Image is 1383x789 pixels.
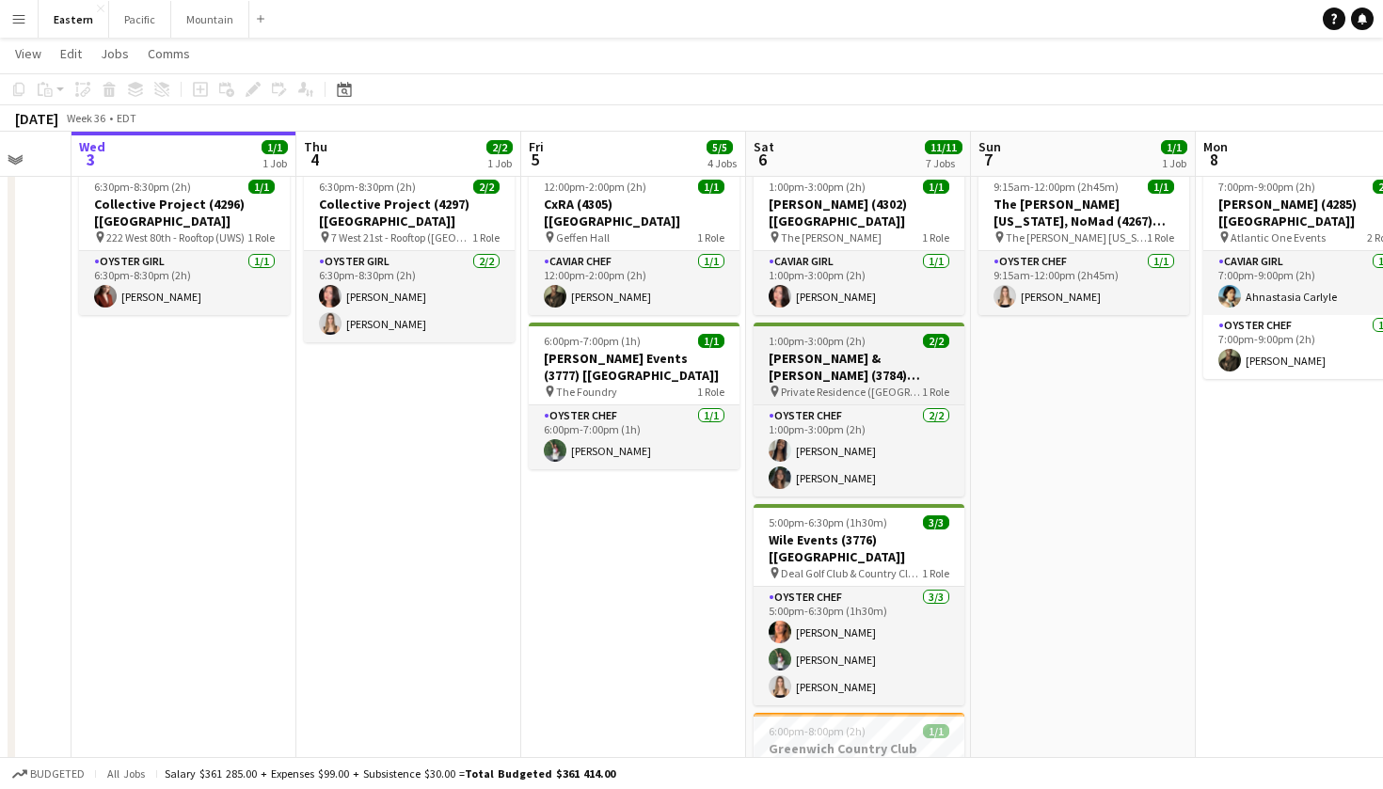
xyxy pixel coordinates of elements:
[301,149,327,170] span: 4
[754,531,964,565] h3: Wile Events (3776) [[GEOGRAPHIC_DATA]]
[751,149,774,170] span: 6
[544,180,646,194] span: 12:00pm-2:00pm (2h)
[754,196,964,229] h3: [PERSON_NAME] (4302) [[GEOGRAPHIC_DATA]]
[165,766,615,781] div: Salary $361 285.00 + Expenses $99.00 + Subsistence $30.00 =
[117,111,136,125] div: EDT
[304,251,515,342] app-card-role: Oyster Girl2/26:30pm-8:30pm (2h)[PERSON_NAME][PERSON_NAME]
[319,180,416,194] span: 6:30pm-8:30pm (2h)
[754,587,964,705] app-card-role: Oyster Chef3/35:00pm-6:30pm (1h30m)[PERSON_NAME][PERSON_NAME][PERSON_NAME]
[754,251,964,315] app-card-role: Caviar Girl1/11:00pm-3:00pm (2h)[PERSON_NAME]
[76,149,105,170] span: 3
[769,334,866,348] span: 1:00pm-3:00pm (2h)
[526,149,544,170] span: 5
[79,196,290,229] h3: Collective Project (4296) [[GEOGRAPHIC_DATA]]
[754,323,964,497] app-job-card: 1:00pm-3:00pm (2h)2/2[PERSON_NAME] & [PERSON_NAME] (3784) [[GEOGRAPHIC_DATA]] Private Residence (...
[109,1,171,38] button: Pacific
[923,180,949,194] span: 1/1
[697,385,724,399] span: 1 Role
[79,168,290,315] app-job-card: 6:30pm-8:30pm (2h)1/1Collective Project (4296) [[GEOGRAPHIC_DATA]] 222 West 80th - Rooftop (UWS)1...
[994,180,1119,194] span: 9:15am-12:00pm (2h45m)
[529,168,739,315] app-job-card: 12:00pm-2:00pm (2h)1/1CxRA (4305) [[GEOGRAPHIC_DATA]] Geffen Hall1 RoleCaviar Chef1/112:00pm-2:00...
[1162,156,1186,170] div: 1 Job
[978,168,1189,315] app-job-card: 9:15am-12:00pm (2h45m)1/1The [PERSON_NAME] [US_STATE], NoMad (4267) [[GEOGRAPHIC_DATA]] The [PERS...
[486,140,513,154] span: 2/2
[698,180,724,194] span: 1/1
[529,196,739,229] h3: CxRA (4305) [[GEOGRAPHIC_DATA]]
[1147,230,1174,245] span: 1 Role
[472,230,500,245] span: 1 Role
[529,323,739,469] app-job-card: 6:00pm-7:00pm (1h)1/1[PERSON_NAME] Events (3777) [[GEOGRAPHIC_DATA]] The Foundry1 RoleOyster Chef...
[148,45,190,62] span: Comms
[922,385,949,399] span: 1 Role
[754,740,964,774] h3: Greenwich Country Club (4286) [[GEOGRAPHIC_DATA]]
[79,138,105,155] span: Wed
[707,140,733,154] span: 5/5
[101,45,129,62] span: Jobs
[93,41,136,66] a: Jobs
[9,764,87,784] button: Budgeted
[30,767,85,781] span: Budgeted
[754,350,964,384] h3: [PERSON_NAME] & [PERSON_NAME] (3784) [[GEOGRAPHIC_DATA]]
[754,168,964,315] app-job-card: 1:00pm-3:00pm (2h)1/1[PERSON_NAME] (4302) [[GEOGRAPHIC_DATA]] The [PERSON_NAME]1 RoleCaviar Girl1...
[922,230,949,245] span: 1 Role
[304,168,515,342] app-job-card: 6:30pm-8:30pm (2h)2/2Collective Project (4297) [[GEOGRAPHIC_DATA]] 7 West 21st - Rooftop ([GEOGRA...
[15,109,58,128] div: [DATE]
[62,111,109,125] span: Week 36
[465,766,615,781] span: Total Budgeted $361 414.00
[556,385,617,399] span: The Foundry
[262,156,287,170] div: 1 Job
[1231,230,1326,245] span: Atlantic One Events
[262,140,288,154] span: 1/1
[529,350,739,384] h3: [PERSON_NAME] Events (3777) [[GEOGRAPHIC_DATA]]
[79,251,290,315] app-card-role: Oyster Girl1/16:30pm-8:30pm (2h)[PERSON_NAME]
[754,504,964,705] app-job-card: 5:00pm-6:30pm (1h30m)3/3Wile Events (3776) [[GEOGRAPHIC_DATA]] Deal Golf Club & Country Club ([GE...
[140,41,198,66] a: Comms
[1203,138,1228,155] span: Mon
[15,45,41,62] span: View
[304,138,327,155] span: Thu
[473,180,500,194] span: 2/2
[769,724,866,738] span: 6:00pm-8:00pm (2h)
[926,156,962,170] div: 7 Jobs
[8,41,49,66] a: View
[976,149,1001,170] span: 7
[769,180,866,194] span: 1:00pm-3:00pm (2h)
[781,566,922,580] span: Deal Golf Club & Country Club ([GEOGRAPHIC_DATA], [GEOGRAPHIC_DATA])
[53,41,89,66] a: Edit
[1200,149,1228,170] span: 8
[487,156,512,170] div: 1 Job
[707,156,737,170] div: 4 Jobs
[304,196,515,229] h3: Collective Project (4297) [[GEOGRAPHIC_DATA]]
[529,138,544,155] span: Fri
[978,196,1189,229] h3: The [PERSON_NAME] [US_STATE], NoMad (4267) [[GEOGRAPHIC_DATA]]
[556,230,610,245] span: Geffen Hall
[544,334,641,348] span: 6:00pm-7:00pm (1h)
[781,230,882,245] span: The [PERSON_NAME]
[978,251,1189,315] app-card-role: Oyster Chef1/19:15am-12:00pm (2h45m)[PERSON_NAME]
[781,385,922,399] span: Private Residence ([GEOGRAPHIC_DATA], [GEOGRAPHIC_DATA])
[923,334,949,348] span: 2/2
[103,766,149,781] span: All jobs
[331,230,472,245] span: 7 West 21st - Rooftop ([GEOGRAPHIC_DATA])
[1006,230,1147,245] span: The [PERSON_NAME] [US_STATE], NoMad
[1218,180,1315,194] span: 7:00pm-9:00pm (2h)
[106,230,245,245] span: 222 West 80th - Rooftop (UWS)
[697,230,724,245] span: 1 Role
[1148,180,1174,194] span: 1/1
[247,230,275,245] span: 1 Role
[769,515,887,529] span: 5:00pm-6:30pm (1h30m)
[754,138,774,155] span: Sat
[978,138,1001,155] span: Sun
[923,724,949,738] span: 1/1
[698,334,724,348] span: 1/1
[94,180,191,194] span: 6:30pm-8:30pm (2h)
[529,251,739,315] app-card-role: Caviar Chef1/112:00pm-2:00pm (2h)[PERSON_NAME]
[922,566,949,580] span: 1 Role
